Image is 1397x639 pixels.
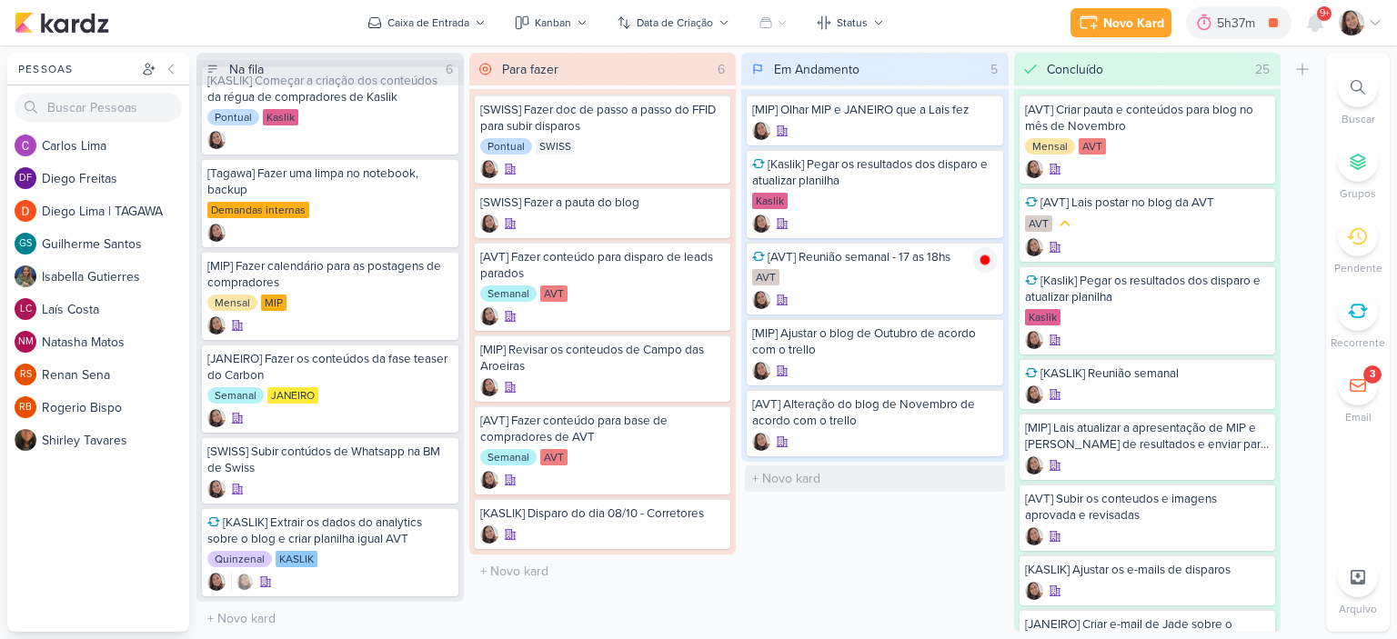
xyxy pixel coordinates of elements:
div: [AVT] Reunião semanal - 17 as 18hs [752,249,998,265]
div: MIP [261,295,286,311]
div: [Kaslik] Pegar os resultados dos disparo e atualizar planilha [752,156,998,189]
div: [MIP] Ajustar o blog de Outubro de acordo com o trello [752,325,998,358]
p: NM [18,337,34,347]
div: Semanal [207,387,264,404]
img: Sharlene Khoury [480,378,498,396]
div: Demandas internas [207,202,309,218]
div: 3 [1370,367,1375,382]
div: Criador(a): Sharlene Khoury [480,307,498,325]
img: Sharlene Khoury [752,362,770,380]
div: [SWISS] Fazer a pauta do blog [480,195,726,211]
div: Criador(a): Sharlene Khoury [480,525,498,544]
div: Criador(a): Sharlene Khoury [207,573,226,591]
div: JANEIRO [267,387,318,404]
img: Sharlene Khoury [1025,238,1043,256]
p: LC [20,305,32,315]
img: Shirley Tavares [15,429,36,451]
div: L a í s C o s t a [42,300,189,319]
div: D i e g o L i m a | T A G A W A [42,202,189,221]
div: AVT [1025,215,1052,232]
div: I s a b e l l a G u t i e r r e s [42,267,189,286]
div: Criador(a): Sharlene Khoury [1025,385,1043,404]
div: Criador(a): Sharlene Khoury [207,316,226,334]
div: Criador(a): Sharlene Khoury [1025,582,1043,600]
div: Prioridade Média [1056,215,1074,233]
img: Sharlene Khoury [480,525,498,544]
p: Buscar [1342,111,1375,127]
div: [MIP] Revisar os conteudos de Campo das Aroeiras [480,342,726,374]
div: KASLIK [276,551,317,567]
div: [KASLIK] Começar a criação dos conteúdos da régua de compradores de Kaslik [207,73,453,105]
div: [AVT] Fazer conteúdo para base de compradores de AVT [480,413,726,445]
img: Sharlene Khoury [752,291,770,309]
img: Isabella Gutierres [15,265,36,287]
img: Sharlene Khoury [207,316,226,334]
div: Criador(a): Sharlene Khoury [752,433,770,451]
div: Novo Kard [1103,14,1164,33]
img: tracking [972,247,998,273]
div: AVT [752,269,779,285]
div: Criador(a): Sharlene Khoury [1025,331,1043,349]
div: 5h37m [1217,14,1261,33]
img: Sharlene Khoury [207,409,226,427]
div: Criador(a): Sharlene Khoury [480,471,498,489]
div: [KASLIK] Reunião semanal [1025,365,1271,382]
img: Sharlene Khoury [480,307,498,325]
div: [Tagawa] Fazer uma limpa no notebook, backup [207,165,453,198]
input: Buscar Pessoas [15,93,182,122]
img: Sharlene Khoury [207,573,226,591]
div: [MIP] Lais atualizar a apresentação de MIP e Janeior de resultados e enviar para o Gustavo e Marcos [1025,420,1271,453]
img: Sharlene Khoury [207,131,226,149]
p: Pendente [1334,260,1382,276]
div: [AVT] Subir os conteudos e imagens aprovada e revisadas [1025,491,1271,524]
img: Sharlene Khoury [1339,10,1364,35]
img: kardz.app [15,12,109,34]
p: Recorrente [1331,334,1385,351]
p: DF [19,174,32,184]
div: Criador(a): Sharlene Khoury [480,160,498,178]
div: Criador(a): Sharlene Khoury [752,362,770,380]
div: Renan Sena [15,364,36,385]
div: Laís Costa [15,298,36,320]
div: Criador(a): Sharlene Khoury [480,378,498,396]
p: Grupos [1340,185,1376,202]
div: SWISS [536,138,575,155]
img: Sharlene Khoury [1025,331,1043,349]
div: [AVT] Alteração do blog de Novembro de acordo com o trello [752,396,998,429]
img: Sharlene Khoury [1025,582,1043,600]
img: Sharlene Khoury [1025,160,1043,178]
input: + Novo kard [473,558,733,584]
div: R o g e r i o B i s p o [42,398,189,417]
div: Kaslik [263,109,298,125]
div: Criador(a): Sharlene Khoury [752,291,770,309]
img: Sharlene Khoury [1025,527,1043,545]
div: Criador(a): Sharlene Khoury [752,122,770,140]
div: Colaboradores: Sharlene Khoury [231,573,254,591]
div: [AVT] Criar pauta e conteúdos para blog no mês de Novembro [1025,102,1271,135]
div: Criador(a): Sharlene Khoury [1025,527,1043,545]
div: [SWISS] Fazer doc de passo a passo do FFID para subir disparos [480,102,726,135]
div: [JANEIRO] Fazer os conteúdos da fase teaser do Carbon [207,351,453,384]
div: Criador(a): Sharlene Khoury [1025,238,1043,256]
img: Sharlene Khoury [207,224,226,242]
p: Arquivo [1339,601,1377,617]
p: RS [20,370,32,380]
img: Sharlene Khoury [207,480,226,498]
div: 6 [438,60,460,79]
div: N a t a s h a M a t o s [42,333,189,352]
div: S h i r l e y T a v a r e s [42,431,189,450]
img: Sharlene Khoury [1025,385,1043,404]
img: Sharlene Khoury [480,160,498,178]
img: Sharlene Khoury [752,122,770,140]
div: G u i l h e r m e S a n t o s [42,235,189,254]
div: Natasha Matos [15,331,36,353]
div: Criador(a): Sharlene Khoury [207,409,226,427]
div: Pessoas [15,61,138,77]
img: Diego Lima | TAGAWA [15,200,36,222]
div: [KASLIK] Ajustar os e-mails de disparos [1025,562,1271,578]
img: Sharlene Khoury [1025,456,1043,474]
div: Semanal [480,449,537,465]
div: Kaslik [1025,309,1060,325]
div: [AVT] Fazer conteúdo para disparo de leads parados [480,249,726,282]
input: + Novo kard [745,465,1005,492]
